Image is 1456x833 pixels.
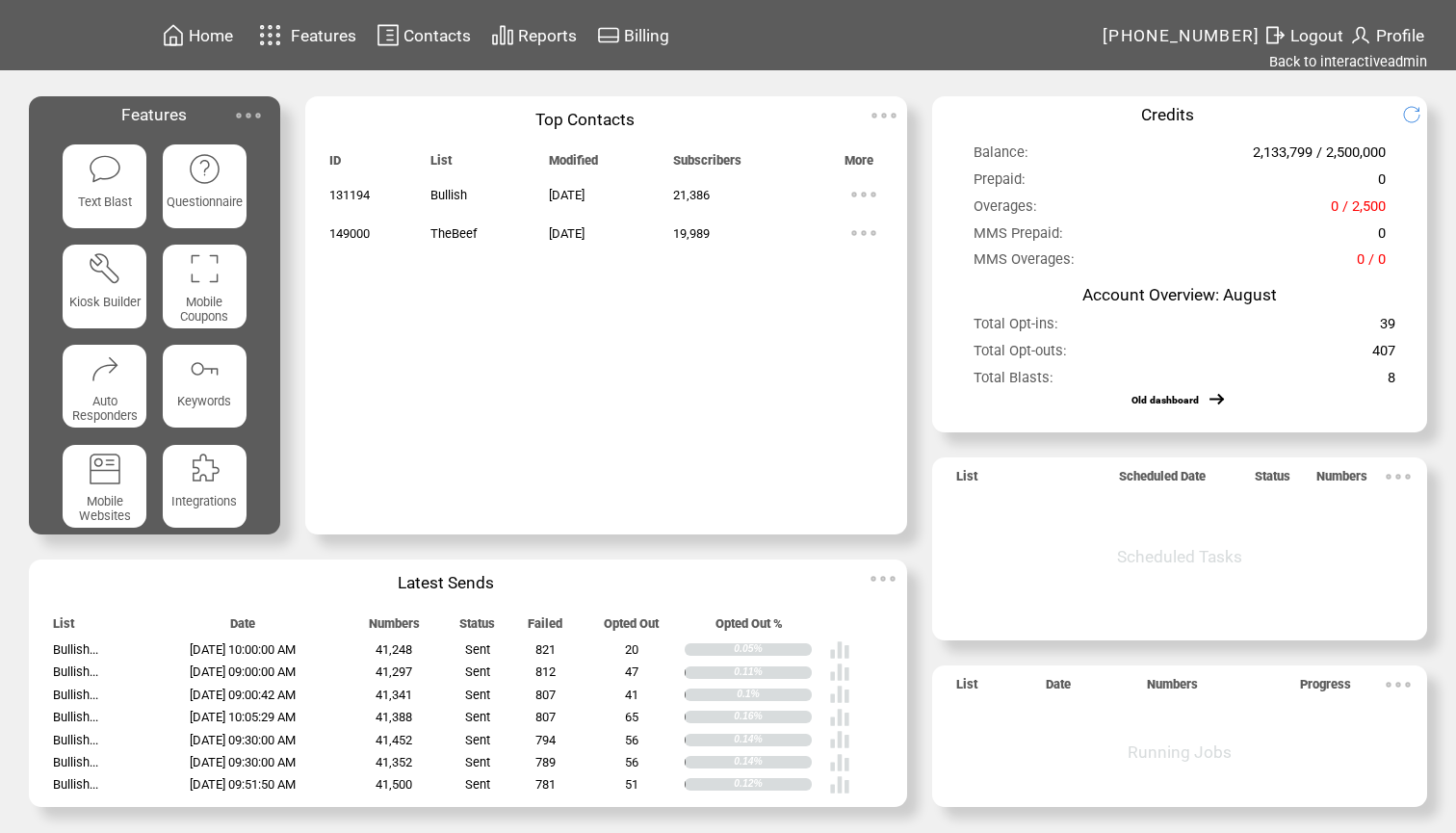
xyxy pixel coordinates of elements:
div: 0.16% [734,711,812,723]
div: 0.14% [734,756,812,768]
span: 812 [535,664,556,679]
img: mobile-websites.svg [88,452,121,485]
a: Home [159,20,236,50]
span: Numbers [1147,677,1198,700]
img: home.svg [162,23,185,47]
img: auto-responders.svg [88,351,121,385]
span: [DATE] [549,188,585,202]
img: coupons.svg [188,251,221,285]
span: Status [459,616,495,639]
a: Profile [1346,20,1427,50]
span: 19,989 [673,226,710,241]
span: TheBeef [430,226,478,241]
span: Prepaid: [974,170,1026,196]
span: Features [121,105,187,124]
span: Failed [528,616,562,639]
img: questionnaire.svg [188,152,221,186]
span: Bullish [430,188,467,202]
span: Progress [1300,677,1351,700]
span: 0 / 2,500 [1331,197,1386,223]
span: Mobile Websites [79,494,131,523]
a: Mobile Websites [63,445,146,529]
a: Reports [488,20,580,50]
span: Features [291,26,356,45]
span: 39 [1380,315,1395,341]
img: poll%20-%20white.svg [829,774,850,795]
span: 794 [535,733,556,747]
span: 41,500 [376,777,412,792]
span: 56 [625,755,638,769]
img: poll%20-%20white.svg [829,729,850,750]
span: List [956,469,977,492]
img: poll%20-%20white.svg [829,707,850,728]
span: Sent [465,733,490,747]
img: ellypsis.svg [229,96,268,135]
span: Modified [549,153,598,176]
img: ellypsis.svg [845,175,883,214]
span: List [430,153,452,176]
span: Numbers [369,616,420,639]
img: poll%20-%20white.svg [829,662,850,683]
span: Reports [518,26,577,45]
img: poll%20-%20white.svg [829,639,850,661]
span: Overages: [974,197,1037,223]
img: ellypsis.svg [864,560,902,598]
span: 8 [1388,369,1395,395]
span: Status [1255,469,1290,492]
span: Mobile Coupons [180,295,228,324]
span: 65 [625,710,638,724]
span: 789 [535,755,556,769]
span: Sent [465,664,490,679]
span: 56 [625,733,638,747]
img: exit.svg [1263,23,1287,47]
a: Questionnaire [163,144,247,228]
span: Text Blast [78,195,132,209]
span: Integrations [171,494,237,508]
span: [PHONE_NUMBER] [1103,26,1261,45]
span: Sent [465,642,490,657]
span: 51 [625,777,638,792]
span: List [956,677,977,700]
img: tool%201.svg [88,251,121,285]
span: [DATE] 09:00:00 AM [190,664,296,679]
span: 149000 [329,226,370,241]
a: Features [250,16,359,54]
span: Scheduled Tasks [1117,547,1242,566]
span: ID [329,153,341,176]
span: 20 [625,642,638,657]
span: Logout [1290,26,1343,45]
span: 41,248 [376,642,412,657]
img: features.svg [253,19,287,51]
div: 0.12% [734,778,812,791]
span: Sent [465,777,490,792]
span: Opted Out % [715,616,783,639]
span: 131194 [329,188,370,202]
img: profile.svg [1349,23,1372,47]
a: Back to interactiveadmin [1269,53,1427,70]
span: Top Contacts [535,110,635,129]
img: poll%20-%20white.svg [829,752,850,773]
span: List [53,616,74,639]
img: chart.svg [491,23,514,47]
span: 0 / 0 [1357,250,1386,276]
span: [DATE] 09:00:42 AM [190,688,296,702]
span: Keywords [177,394,231,408]
img: contacts.svg [377,23,400,47]
span: Total Opt-ins: [974,315,1058,341]
span: Account Overview: August [1082,285,1277,304]
span: 2,133,799 / 2,500,000 [1253,143,1386,169]
div: 0.11% [734,666,812,679]
span: Sent [465,755,490,769]
span: Bullish... [53,755,98,769]
span: Date [230,616,255,639]
span: 41,452 [376,733,412,747]
span: MMS Prepaid: [974,224,1063,250]
span: 21,386 [673,188,710,202]
span: Latest Sends [398,573,494,592]
a: Logout [1261,20,1346,50]
span: 821 [535,642,556,657]
span: 41 [625,688,638,702]
span: [DATE] 10:05:29 AM [190,710,296,724]
span: 47 [625,664,638,679]
span: Questionnaire [167,195,243,209]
